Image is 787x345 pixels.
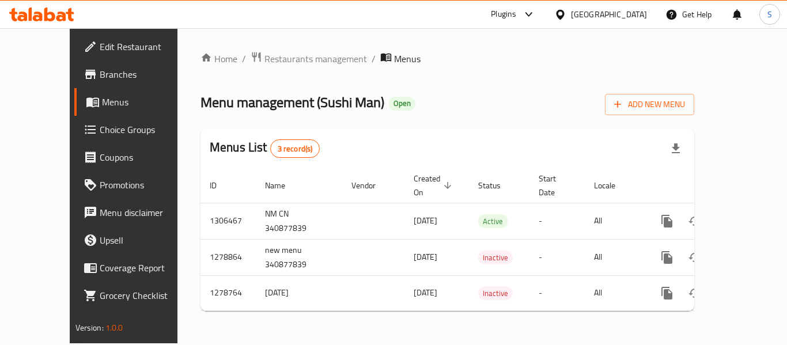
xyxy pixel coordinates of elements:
button: Change Status [681,244,709,271]
span: Branches [100,67,192,81]
div: Active [478,214,508,228]
span: Restaurants management [264,52,367,66]
div: Open [389,97,415,111]
span: 1.0.0 [105,320,123,335]
span: [DATE] [414,249,437,264]
span: Upsell [100,233,192,247]
div: [GEOGRAPHIC_DATA] [571,8,647,21]
div: Total records count [270,139,320,158]
td: NM CN 340877839 [256,203,342,239]
span: Coverage Report [100,261,192,275]
span: Grocery Checklist [100,289,192,302]
span: Choice Groups [100,123,192,137]
td: - [529,239,585,275]
th: Actions [644,168,773,203]
a: Home [200,52,237,66]
span: Inactive [478,251,513,264]
td: All [585,239,644,275]
span: Start Date [539,172,571,199]
a: Menu disclaimer [74,199,201,226]
span: Add New Menu [614,97,685,112]
li: / [242,52,246,66]
span: Vendor [351,179,391,192]
td: - [529,203,585,239]
td: 1306467 [200,203,256,239]
td: 1278764 [200,275,256,310]
span: Promotions [100,178,192,192]
span: S [767,8,772,21]
span: Edit Restaurant [100,40,192,54]
span: Coupons [100,150,192,164]
a: Menus [74,88,201,116]
span: Name [265,179,300,192]
table: enhanced table [200,168,773,311]
li: / [372,52,376,66]
span: Open [389,98,415,108]
td: 1278864 [200,239,256,275]
span: ID [210,179,232,192]
button: Add New Menu [605,94,694,115]
a: Restaurants management [251,51,367,66]
a: Branches [74,60,201,88]
a: Edit Restaurant [74,33,201,60]
td: [DATE] [256,275,342,310]
span: [DATE] [414,213,437,228]
a: Coupons [74,143,201,171]
div: Plugins [491,7,516,21]
button: Change Status [681,279,709,307]
span: Status [478,179,516,192]
a: Choice Groups [74,116,201,143]
a: Promotions [74,171,201,199]
span: Menus [102,95,192,109]
nav: breadcrumb [200,51,694,66]
span: [DATE] [414,285,437,300]
span: Version: [75,320,104,335]
h2: Menus List [210,139,320,158]
span: Active [478,215,508,228]
span: Created On [414,172,455,199]
span: Menu management ( Sushi Man ) [200,89,384,115]
span: Menu disclaimer [100,206,192,219]
a: Grocery Checklist [74,282,201,309]
button: more [653,207,681,235]
div: Export file [662,135,690,162]
td: All [585,203,644,239]
a: Coverage Report [74,254,201,282]
span: 3 record(s) [271,143,320,154]
a: Upsell [74,226,201,254]
button: more [653,279,681,307]
span: Menus [394,52,421,66]
td: All [585,275,644,310]
td: new menu 340877839 [256,239,342,275]
span: Inactive [478,287,513,300]
button: Change Status [681,207,709,235]
td: - [529,275,585,310]
span: Locale [594,179,630,192]
button: more [653,244,681,271]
